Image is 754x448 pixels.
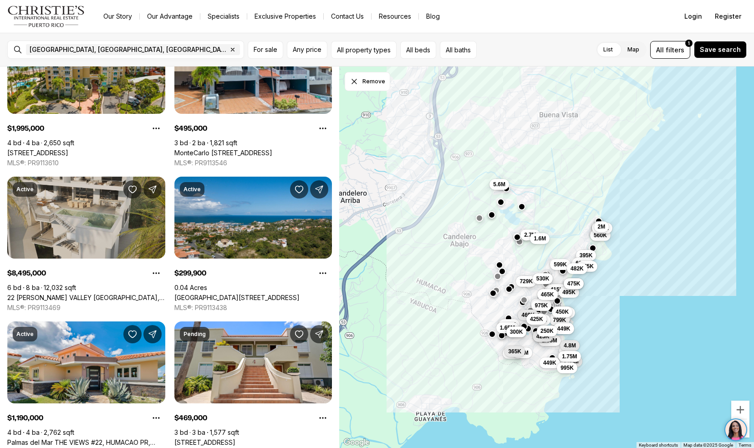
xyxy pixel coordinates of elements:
[560,364,574,371] span: 995K
[559,309,571,316] span: 1.5M
[537,289,557,300] button: 465K
[554,261,567,268] span: 599K
[553,322,574,333] button: 350K
[174,438,235,447] a: 180 Palmas Drive HARBOUR LAKES #23C, HUMACAO PR, 00791
[200,10,247,23] a: Specialists
[596,224,609,232] span: 535K
[590,230,611,241] button: 560K
[7,438,165,447] a: Palmas del Mar THE VIEWS #22, HUMACAO PR, 00791
[324,10,371,23] button: Contact Us
[419,10,447,23] a: Blog
[16,186,34,193] p: Active
[183,331,206,338] p: Pending
[576,259,589,266] span: 690K
[513,347,532,358] button: 8.5M
[597,223,605,230] span: 2M
[526,313,547,324] button: 425K
[528,314,550,325] button: 1.19M
[518,310,538,321] button: 469K
[650,41,690,59] button: Allfilters1
[559,286,579,297] button: 495K
[666,45,684,55] span: filters
[509,328,523,335] span: 300K
[7,5,85,27] img: logo
[503,321,516,328] span: 350K
[147,119,165,137] button: Property options
[552,306,572,317] button: 450K
[372,10,418,23] a: Resources
[709,7,747,25] button: Register
[535,301,548,309] span: 975K
[247,10,323,23] a: Exclusive Properties
[549,314,570,325] button: 799K
[143,180,162,199] button: Share Property
[499,319,520,330] button: 350K
[577,261,597,272] button: 675K
[331,41,397,59] button: All property types
[440,41,477,59] button: All baths
[679,7,708,25] button: Login
[572,257,592,268] button: 690K
[30,46,227,53] span: [GEOGRAPHIC_DATA], [GEOGRAPHIC_DATA], [GEOGRAPHIC_DATA]
[530,298,551,309] button: 595K
[553,316,566,323] span: 799K
[293,46,321,53] span: Any price
[506,350,520,357] span: 360K
[700,46,741,53] span: Save search
[694,41,747,58] button: Save search
[688,40,690,47] span: 1
[506,326,526,337] button: 300K
[562,288,576,295] span: 495K
[731,401,749,419] button: Zoom in
[542,337,557,344] span: 2.35M
[546,284,567,295] button: 415K
[520,229,540,240] button: 2.7M
[310,180,328,199] button: Share Property
[550,312,571,323] button: 850K
[143,325,162,343] button: Share Property
[531,316,546,323] span: 1.19M
[543,359,556,367] span: 449K
[493,181,505,188] span: 5.6M
[560,340,580,351] button: 4.8M
[96,10,139,23] a: Our Story
[684,13,702,20] span: Login
[540,290,554,298] span: 465K
[550,286,563,293] span: 415K
[563,278,584,289] button: 475K
[174,149,272,157] a: MonteCarlo MONTECARLO #225, HUMACAO PR, 00791
[499,324,515,331] span: 1.65M
[489,179,509,190] button: 5.6M
[183,186,201,193] p: Active
[174,294,300,302] a: Harbour Lights HARBOUR LIGHTS ESTATES #40, HUMACAO PR, 00791
[553,323,574,334] button: 449K
[656,45,664,55] span: All
[504,346,525,356] button: 365K
[520,277,533,285] span: 729K
[555,308,569,315] span: 450K
[567,280,580,287] span: 475K
[496,322,518,333] button: 1.65M
[536,333,549,340] span: 425K
[7,149,68,157] a: 400 OCEAN DRIVE #453, HUMACAO PR, 00791
[620,41,647,58] label: Map
[564,342,576,349] span: 4.8M
[596,41,620,58] label: List
[555,307,575,318] button: 1.5M
[594,232,607,239] span: 560K
[530,233,550,244] button: 1.6M
[508,347,521,355] span: 365K
[567,263,587,274] button: 482K
[16,331,34,338] p: Active
[532,273,553,284] button: 530K
[715,13,741,20] span: Register
[540,327,554,335] span: 250K
[559,345,574,356] button: 3M
[532,331,553,342] button: 425K
[536,275,549,282] span: 530K
[560,356,582,367] button: 1.55M
[537,326,557,336] button: 250K
[147,264,165,282] button: Property options
[290,180,308,199] button: Save Property: Harbour Lights HARBOUR LIGHTS ESTATES #40
[524,231,536,239] span: 2.7M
